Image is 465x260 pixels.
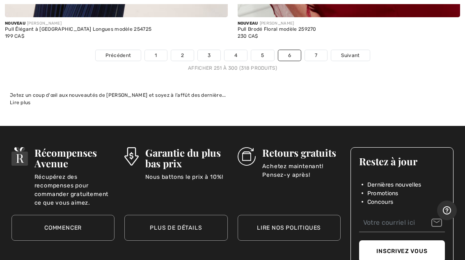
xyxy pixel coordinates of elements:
[224,50,247,61] a: 4
[359,156,445,166] h3: Restez à jour
[262,147,340,158] h3: Retours gratuits
[124,215,227,241] a: Plus de détails
[96,50,141,61] a: Précédent
[34,173,115,189] p: Récupérez des recompenses pour commander gratuitement ce que vous aimez.
[262,162,340,178] p: Achetez maintenant! Pensez-y après!
[359,214,445,232] input: Votre courriel ici
[367,180,421,189] span: Dernières nouvelles
[305,50,327,61] a: 7
[238,33,258,39] span: 230 CA$
[238,27,460,32] div: Pull Brodé Floral modèle 259270
[5,33,24,39] span: 199 CA$
[367,189,399,198] span: Promotions
[11,147,28,166] img: Récompenses Avenue
[105,52,131,59] span: Précédent
[10,100,31,105] span: Lire plus
[341,52,360,59] span: Suivant
[145,173,228,189] p: Nous battons le prix à 10%!
[278,50,301,61] a: 6
[145,147,228,169] h3: Garantie du plus bas prix
[11,215,115,241] a: Commencer
[5,27,228,32] div: Pull Élégant à [GEOGRAPHIC_DATA] Longues modèle 254725
[238,21,258,26] span: Nouveau
[437,201,457,221] iframe: Ouvre un widget dans lequel vous pouvez trouver plus d’informations
[34,147,115,169] h3: Récompenses Avenue
[145,50,167,61] a: 1
[238,215,341,241] a: Lire nos politiques
[171,50,194,61] a: 2
[5,21,25,26] span: Nouveau
[331,50,369,61] a: Suivant
[124,147,138,166] img: Garantie du plus bas prix
[238,147,256,166] img: Retours gratuits
[251,50,274,61] a: 5
[10,91,455,99] div: Jetez un coup d'œil aux nouveautés de [PERSON_NAME] et soyez à l’affût des dernière...
[198,50,220,61] a: 3
[238,21,460,27] div: [PERSON_NAME]
[5,21,228,27] div: [PERSON_NAME]
[367,198,393,206] span: Concours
